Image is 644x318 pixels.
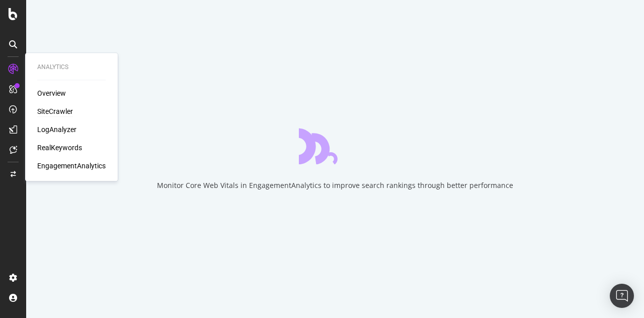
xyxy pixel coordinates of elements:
[37,124,76,135] a: LogAnalyzer
[37,63,106,72] div: Analytics
[37,143,82,153] a: RealKeywords
[37,161,106,171] a: EngagementAnalytics
[37,106,73,116] a: SiteCrawler
[157,180,513,190] div: Monitor Core Web Vitals in EngagementAnalytics to improve search rankings through better performance
[37,88,66,98] a: Overview
[299,128,371,164] div: animation
[610,284,634,308] div: Open Intercom Messenger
